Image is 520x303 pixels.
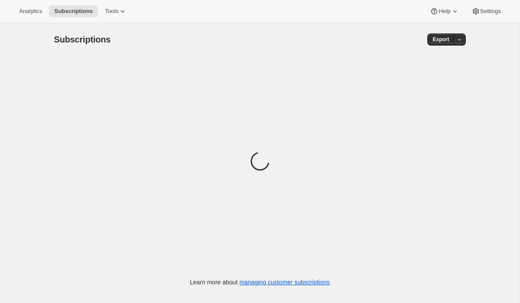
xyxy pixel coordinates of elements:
span: Analytics [19,8,42,15]
button: Settings [466,5,506,17]
button: Analytics [14,5,47,17]
button: Subscriptions [49,5,98,17]
button: Export [427,33,454,46]
span: Export [432,36,449,43]
span: Subscriptions [54,35,111,44]
span: Tools [105,8,118,15]
p: Learn more about [190,278,330,287]
span: Settings [480,8,501,15]
a: managing customer subscriptions [239,279,330,286]
button: Tools [100,5,132,17]
span: Subscriptions [54,8,93,15]
button: Help [425,5,464,17]
span: Help [439,8,450,15]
